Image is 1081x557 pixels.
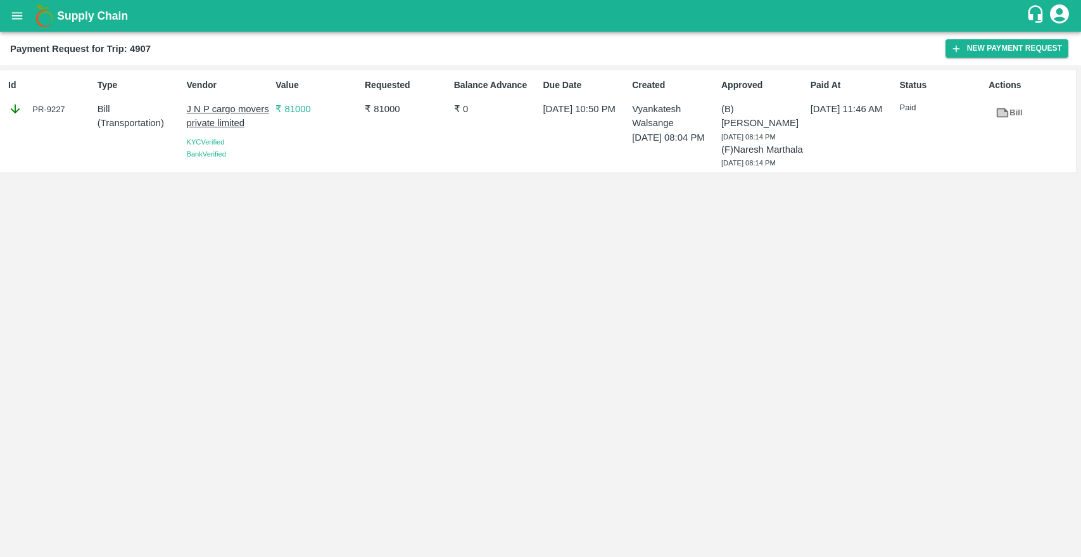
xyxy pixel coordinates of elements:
[945,39,1068,58] button: New Payment Request
[187,150,226,158] span: Bank Verified
[900,102,984,114] p: Paid
[98,102,182,116] p: Bill
[98,79,182,92] p: Type
[543,79,628,92] p: Due Date
[3,1,32,30] button: open drawer
[98,116,182,130] p: ( Transportation )
[721,143,806,157] p: (F) Naresh Marthala
[1026,4,1048,27] div: customer-support
[187,138,225,146] span: KYC Verified
[811,79,895,92] p: Paid At
[721,133,776,141] span: [DATE] 08:14 PM
[811,102,895,116] p: [DATE] 11:46 AM
[454,79,538,92] p: Balance Advance
[721,79,806,92] p: Approved
[187,79,271,92] p: Vendor
[57,10,128,22] b: Supply Chain
[721,102,806,131] p: (B) [PERSON_NAME]
[57,7,1026,25] a: Supply Chain
[365,102,449,116] p: ₹ 81000
[900,79,984,92] p: Status
[8,79,92,92] p: Id
[275,102,360,116] p: ₹ 81000
[32,3,57,29] img: logo
[187,102,271,131] p: J N P cargo movers private limited
[8,102,92,116] div: PR-9227
[543,102,628,116] p: [DATE] 10:50 PM
[632,102,716,131] p: Vyankatesh Walsange
[275,79,360,92] p: Value
[454,102,538,116] p: ₹ 0
[1048,3,1071,29] div: account of current user
[989,102,1029,124] a: Bill
[10,44,151,54] b: Payment Request for Trip: 4907
[365,79,449,92] p: Requested
[989,79,1073,92] p: Actions
[632,131,716,144] p: [DATE] 08:04 PM
[632,79,716,92] p: Created
[721,159,776,167] span: [DATE] 08:14 PM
